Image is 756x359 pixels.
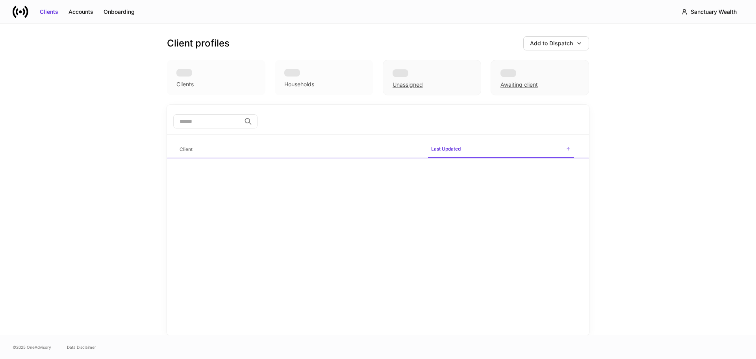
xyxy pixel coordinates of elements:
div: Accounts [69,8,93,16]
div: Awaiting client [491,60,589,95]
button: Accounts [63,6,98,18]
button: Onboarding [98,6,140,18]
div: Add to Dispatch [530,39,573,47]
div: Unassigned [393,81,423,89]
button: Clients [35,6,63,18]
div: Households [284,80,314,88]
a: Data Disclaimer [67,344,96,350]
span: Last Updated [428,141,574,158]
h6: Client [180,145,193,153]
h3: Client profiles [167,37,230,50]
button: Sanctuary Wealth [674,5,743,19]
button: Add to Dispatch [523,36,589,50]
h6: Last Updated [431,145,461,153]
div: Clients [40,8,58,16]
div: Awaiting client [500,81,538,89]
div: Clients [176,80,194,88]
span: Client [176,141,422,158]
span: © 2025 OneAdvisory [13,344,51,350]
div: Sanctuary Wealth [691,8,737,16]
div: Onboarding [104,8,135,16]
div: Unassigned [383,60,481,95]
